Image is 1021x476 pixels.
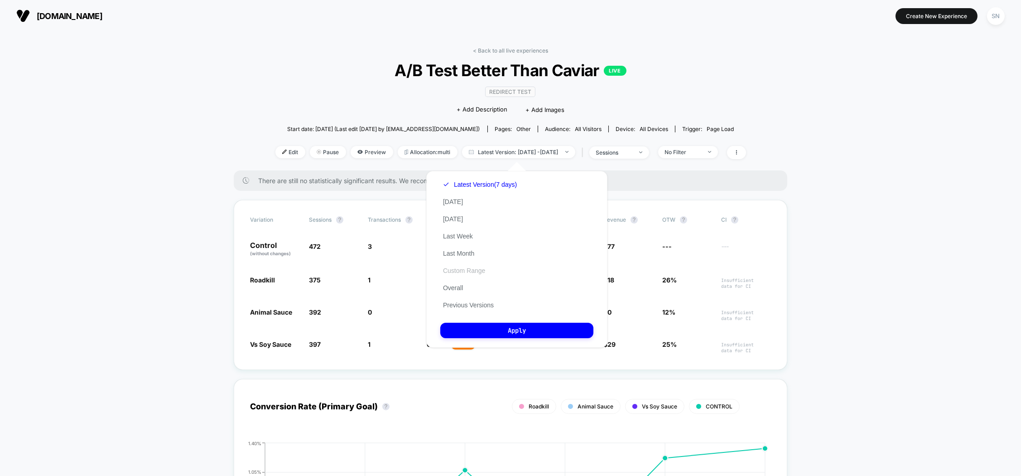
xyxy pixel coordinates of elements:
span: OTW [662,216,712,223]
div: SN [987,7,1005,25]
button: ? [382,403,390,410]
span: 0 [368,308,372,316]
button: [DATE] [440,215,466,223]
button: Overall [440,284,466,292]
span: 25% [662,340,677,348]
span: Preview [351,146,393,158]
span: There are still no statistically significant results. We recommend waiting a few more days [258,177,769,185]
span: --- [721,244,771,257]
span: Animal Sauce [250,308,292,316]
span: Variation [250,216,300,223]
span: Latest Version: [DATE] - [DATE] [462,146,575,158]
img: end [565,151,568,153]
tspan: 1.05% [248,469,261,475]
button: Previous Versions [440,301,496,309]
span: (without changes) [250,251,291,256]
button: ? [680,216,687,223]
span: CONTROL [706,403,732,410]
span: Page Load [707,126,734,132]
span: 26% [662,276,677,284]
span: Pause [310,146,346,158]
button: Last Week [440,232,476,240]
button: ? [631,216,638,223]
button: [DATE] [440,198,466,206]
span: Transactions [368,216,401,223]
button: Apply [440,323,593,338]
span: 1 [368,340,371,348]
span: | [580,146,589,159]
span: CI [721,216,771,223]
span: Start date: [DATE] (Last edit [DATE] by [EMAIL_ADDRESS][DOMAIN_NAME]) [287,126,480,132]
span: [DOMAIN_NAME] [37,11,102,21]
button: [DOMAIN_NAME] [14,9,105,23]
span: Insufficient data for CI [721,342,771,354]
span: Allocation: multi [398,146,458,158]
span: Vs Soy Sauce [642,403,677,410]
span: A/B Test Better Than Caviar [299,61,722,80]
span: Redirect Test [485,87,535,97]
button: Latest Version(7 days) [440,180,520,189]
button: Custom Range [440,267,488,275]
img: end [708,151,711,153]
p: Control [250,242,300,257]
span: Sessions [309,216,332,223]
span: 1 [368,276,371,284]
span: Device: [608,126,675,132]
span: 472 [309,243,321,250]
img: calendar [469,150,474,154]
span: all devices [640,126,668,132]
button: ? [336,216,343,223]
span: + Add Images [525,106,564,113]
span: 12% [662,308,675,316]
div: Audience: [545,126,602,132]
span: Roadkill [250,276,275,284]
span: 397 [309,340,321,348]
span: Insufficient data for CI [721,277,771,289]
button: SN [984,7,1007,25]
div: sessions [596,149,632,156]
p: LIVE [604,66,626,76]
div: Trigger: [682,126,734,132]
img: end [639,151,642,153]
img: edit [282,150,287,154]
div: No Filter [665,149,701,155]
button: ? [731,216,738,223]
img: rebalance [405,150,408,155]
span: 392 [309,308,321,316]
span: Animal Sauce [578,403,613,410]
a: < Back to all live experiences [473,47,548,54]
span: --- [662,243,672,250]
span: Roadkill [529,403,549,410]
span: Vs Soy Sauce [250,340,291,348]
span: All Visitors [575,126,602,132]
span: Edit [275,146,305,158]
span: Insufficient data for CI [721,310,771,321]
tspan: 1.40% [248,441,261,446]
button: Create New Experience [896,8,978,24]
span: 375 [309,276,321,284]
span: + Add Description [457,105,507,114]
img: Visually logo [16,9,30,23]
button: Last Month [440,249,477,257]
button: ? [405,216,413,223]
div: Pages: [495,126,531,132]
span: other [516,126,531,132]
span: 3 [368,243,372,250]
img: end [317,150,321,154]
